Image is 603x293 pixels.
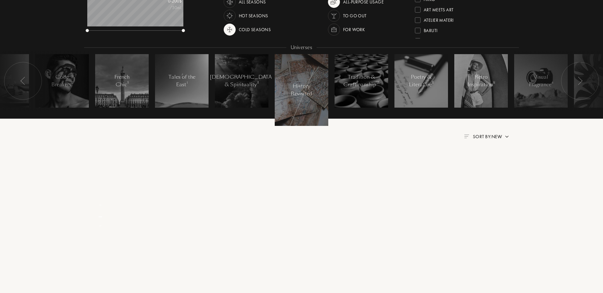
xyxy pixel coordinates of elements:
[343,73,379,88] div: Tradition & Craftmanship
[577,77,583,85] img: arr_left.svg
[210,73,273,88] div: [DEMOGRAPHIC_DATA] & Spirituality
[239,10,268,22] div: Hot Seasons
[88,158,113,183] img: pf_empty.png
[20,77,26,85] img: arr_left.svg
[225,11,234,20] img: usage_season_hot_white.svg
[504,134,509,139] img: arrow.png
[424,36,455,44] div: Binet-Papillon
[343,10,367,22] div: To go Out
[464,134,469,138] img: filter_by.png
[286,44,317,51] div: Universes
[257,81,259,85] span: 3
[493,81,495,85] span: 8
[169,73,195,88] div: Tales of the East
[150,4,182,11] div: /50mL
[424,4,453,13] div: Art Meets Art
[468,73,495,88] div: Retro Inspiration
[473,133,502,140] span: Sort by: New
[239,24,271,36] div: Cold Seasons
[432,81,434,85] span: 3
[408,73,435,88] div: Poetry & Literature
[424,25,438,34] div: Baruti
[88,250,113,275] img: pf_empty.png
[330,11,338,20] img: usage_occasion_party_white.svg
[225,25,234,34] img: usage_season_cold.svg
[376,81,380,85] span: 13
[87,207,114,220] div: _
[343,24,365,36] div: For Work
[87,200,114,206] div: _
[288,82,315,98] div: History Revisited
[109,73,135,88] div: French Chic
[87,221,114,227] div: _
[127,81,129,85] span: 5
[424,15,454,23] div: Atelier Materi
[187,81,188,85] span: 1
[330,25,338,34] img: usage_occasion_work_white.svg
